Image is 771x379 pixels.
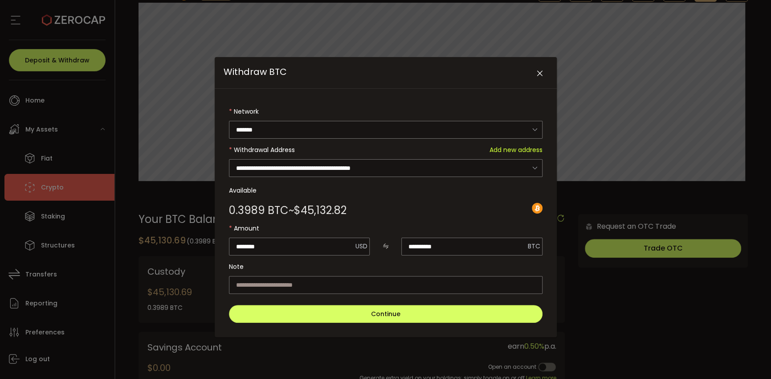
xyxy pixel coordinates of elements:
label: Available [229,181,543,199]
span: Withdraw BTC [224,66,287,78]
div: Withdraw BTC [215,57,557,337]
label: Network [229,103,543,120]
span: Continue [371,309,400,318]
span: Withdrawal Address [234,145,295,154]
button: Close [532,66,548,82]
label: Note [229,258,543,276]
div: ~ [229,205,347,216]
span: BTC [528,242,540,251]
iframe: Chat Widget [726,336,771,379]
span: USD [355,242,367,251]
span: 0.3989 BTC [229,205,289,216]
span: Add new address [490,141,543,159]
label: Amount [229,219,543,237]
span: $45,132.82 [294,205,347,216]
button: Continue [229,305,543,323]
